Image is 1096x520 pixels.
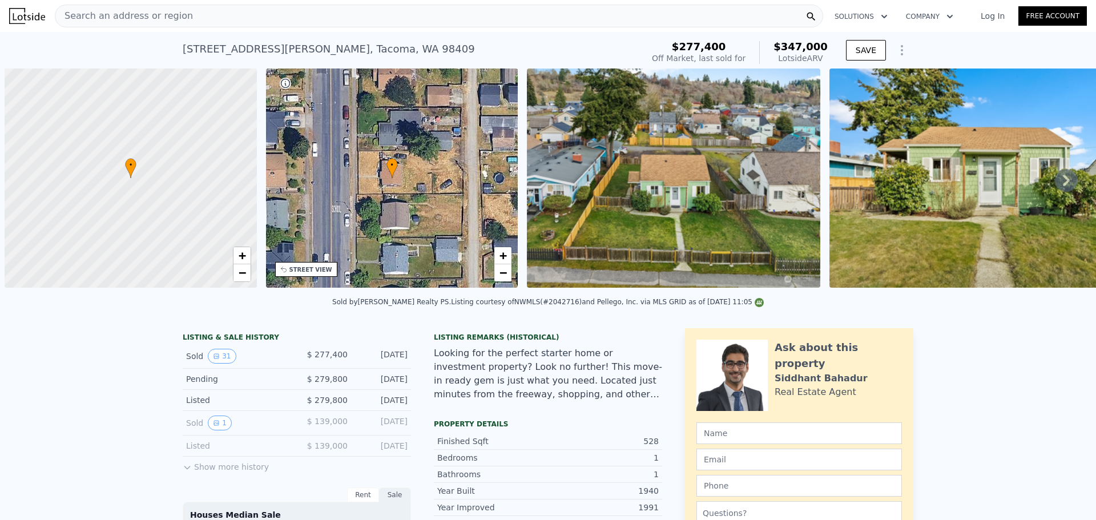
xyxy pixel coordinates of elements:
[434,333,662,342] div: Listing Remarks (Historical)
[186,416,288,430] div: Sold
[186,394,288,406] div: Listed
[775,340,902,372] div: Ask about this property
[548,452,659,463] div: 1
[233,264,251,281] a: Zoom out
[897,6,962,27] button: Company
[357,416,408,430] div: [DATE]
[494,247,511,264] a: Zoom in
[672,41,726,53] span: $277,400
[183,457,269,473] button: Show more history
[696,475,902,497] input: Phone
[238,248,245,263] span: +
[347,487,379,502] div: Rent
[437,436,548,447] div: Finished Sqft
[183,333,411,344] div: LISTING & SALE HISTORY
[437,485,548,497] div: Year Built
[208,416,232,430] button: View historical data
[9,8,45,24] img: Lotside
[773,41,828,53] span: $347,000
[186,349,288,364] div: Sold
[208,349,236,364] button: View historical data
[755,298,764,307] img: NWMLS Logo
[379,487,411,502] div: Sale
[652,53,746,64] div: Off Market, last sold for
[437,452,548,463] div: Bedrooms
[434,346,662,401] div: Looking for the perfect starter home or investment property? Look no further! This move-in ready ...
[238,265,245,280] span: −
[307,441,348,450] span: $ 139,000
[437,469,548,480] div: Bathrooms
[186,440,288,452] div: Listed
[307,350,348,359] span: $ 277,400
[548,469,659,480] div: 1
[499,248,507,263] span: +
[55,9,193,23] span: Search an address or region
[967,10,1018,22] a: Log In
[775,372,868,385] div: Siddhant Bahadur
[289,265,332,274] div: STREET VIEW
[307,396,348,405] span: $ 279,800
[357,440,408,452] div: [DATE]
[775,385,856,399] div: Real Estate Agent
[825,6,897,27] button: Solutions
[332,298,451,306] div: Sold by [PERSON_NAME] Realty PS .
[499,265,507,280] span: −
[527,68,820,288] img: Sale: 126096452 Parcel: 100578076
[548,485,659,497] div: 1940
[437,502,548,513] div: Year Improved
[125,158,136,178] div: •
[357,394,408,406] div: [DATE]
[890,39,913,62] button: Show Options
[357,373,408,385] div: [DATE]
[696,422,902,444] input: Name
[773,53,828,64] div: Lotside ARV
[696,449,902,470] input: Email
[233,247,251,264] a: Zoom in
[451,298,764,306] div: Listing courtesy of NWMLS (#2042716) and Pellego, Inc. via MLS GRID as of [DATE] 11:05
[1018,6,1087,26] a: Free Account
[386,160,398,170] span: •
[186,373,288,385] div: Pending
[548,502,659,513] div: 1991
[125,160,136,170] span: •
[307,417,348,426] span: $ 139,000
[548,436,659,447] div: 528
[357,349,408,364] div: [DATE]
[307,374,348,384] span: $ 279,800
[494,264,511,281] a: Zoom out
[434,420,662,429] div: Property details
[846,40,886,61] button: SAVE
[183,41,475,57] div: [STREET_ADDRESS][PERSON_NAME] , Tacoma , WA 98409
[386,158,398,178] div: •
